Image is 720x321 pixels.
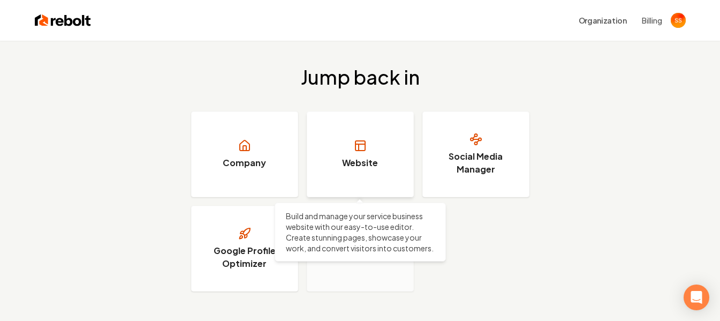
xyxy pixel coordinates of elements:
[204,244,285,270] h3: Google Profile Optimizer
[301,66,420,88] h2: Jump back in
[671,13,686,28] button: Open user button
[436,150,516,176] h3: Social Media Manager
[642,15,662,26] button: Billing
[422,111,529,197] a: Social Media Manager
[671,13,686,28] img: Steven Scott
[684,285,709,310] div: Open Intercom Messenger
[223,156,266,169] h3: Company
[307,111,414,197] a: Website
[191,206,298,292] a: Google Profile Optimizer
[572,11,633,30] button: Organization
[286,211,435,253] p: Build and manage your service business website with our easy-to-use editor. Create stunning pages...
[35,13,91,28] img: Rebolt Logo
[342,156,378,169] h3: Website
[191,111,298,197] a: Company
